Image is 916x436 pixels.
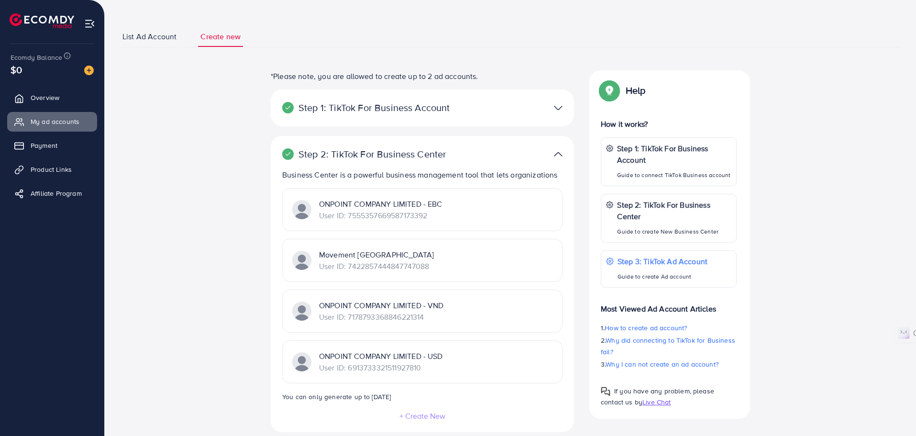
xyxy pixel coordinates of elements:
[601,387,610,396] img: Popup guide
[399,412,446,420] button: + Create New
[31,93,59,102] span: Overview
[200,31,241,42] span: Create new
[617,199,731,222] p: Step 2: TikTok For Business Center
[31,165,72,174] span: Product Links
[319,249,434,260] p: Movement [GEOGRAPHIC_DATA]
[10,13,74,28] img: logo
[606,359,718,369] span: Why I can not create an ad account?
[601,322,737,334] p: 1.
[601,295,737,314] p: Most Viewed Ad Account Articles
[618,256,707,267] p: Step 3: TikTok Ad Account
[617,143,731,166] p: Step 1: TikTok For Business Account
[319,198,442,210] p: ONPOINT COMPANY LIMITED - EBC
[7,88,97,107] a: Overview
[292,251,311,270] img: TikTok partner
[7,184,97,203] a: Affiliate Program
[7,160,97,179] a: Product Links
[618,271,707,282] p: Guide to create Ad account
[601,118,737,130] p: How it works?
[292,302,311,321] img: TikTok partner
[617,226,731,237] p: Guide to create New Business Center
[319,362,443,373] p: User ID: 6913733321511927810
[122,31,177,42] span: List Ad Account
[626,85,646,96] p: Help
[292,200,311,219] img: TikTok partner
[875,393,909,429] iframe: Chat
[271,70,574,82] p: *Please note, you are allowed to create up to 2 ad accounts.
[292,352,311,371] img: TikTok partner
[282,102,464,113] p: Step 1: TikTok For Business Account
[642,397,671,407] span: Live Chat
[282,169,566,180] p: Business Center is a powerful business management tool that lets organizations
[319,300,444,311] p: ONPOINT COMPANY LIMITED - VND
[554,147,563,161] img: TikTok partner
[7,136,97,155] a: Payment
[11,63,22,77] span: $0
[601,335,735,357] span: Why did connecting to TikTok for Business fail?
[31,117,79,126] span: My ad accounts
[31,189,82,198] span: Affiliate Program
[7,112,97,131] a: My ad accounts
[31,141,57,150] span: Payment
[601,82,618,99] img: Popup guide
[605,323,687,333] span: How to create ad account?
[11,53,62,62] span: Ecomdy Balance
[601,335,737,358] p: 2.
[319,260,434,272] p: User ID: 7422857444847747088
[319,210,442,221] p: User ID: 7555357669587173392
[282,148,464,160] p: Step 2: TikTok For Business Center
[601,386,714,407] span: If you have any problem, please contact us by
[84,18,95,29] img: menu
[282,392,391,401] small: You can only generate up to [DATE]
[319,311,444,323] p: User ID: 7178793368846221314
[554,101,563,115] img: TikTok partner
[319,350,443,362] p: ONPOINT COMPANY LIMITED - USD
[601,358,737,370] p: 3.
[617,169,731,181] p: Guide to connect TikTok Business account
[84,66,94,75] img: image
